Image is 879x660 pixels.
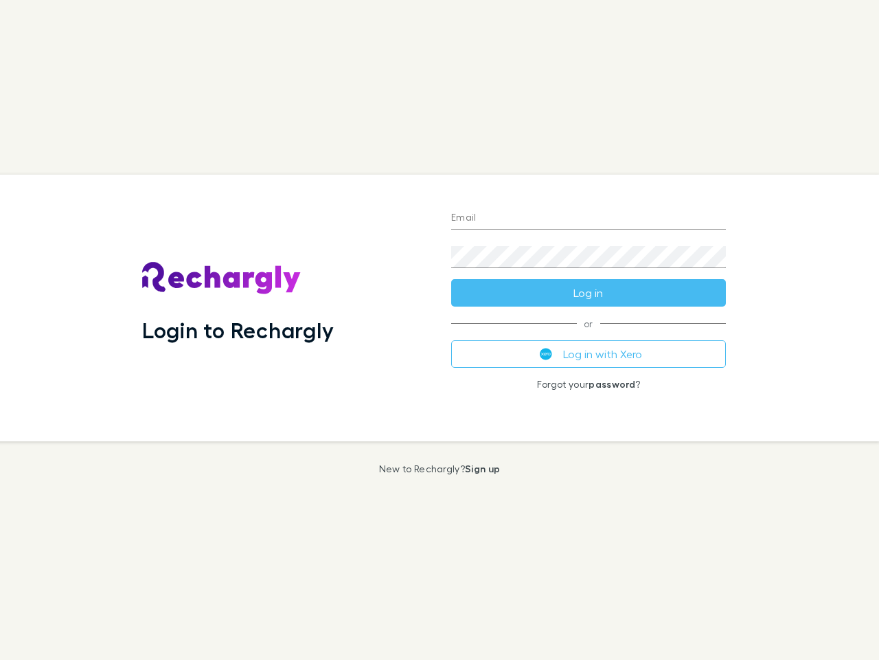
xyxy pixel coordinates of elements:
a: password [589,378,635,390]
h1: Login to Rechargly [142,317,334,343]
span: or [451,323,726,324]
a: Sign up [465,463,500,474]
img: Xero's logo [540,348,552,360]
p: Forgot your ? [451,379,726,390]
p: New to Rechargly? [379,463,501,474]
button: Log in [451,279,726,307]
img: Rechargly's Logo [142,262,301,295]
button: Log in with Xero [451,340,726,368]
